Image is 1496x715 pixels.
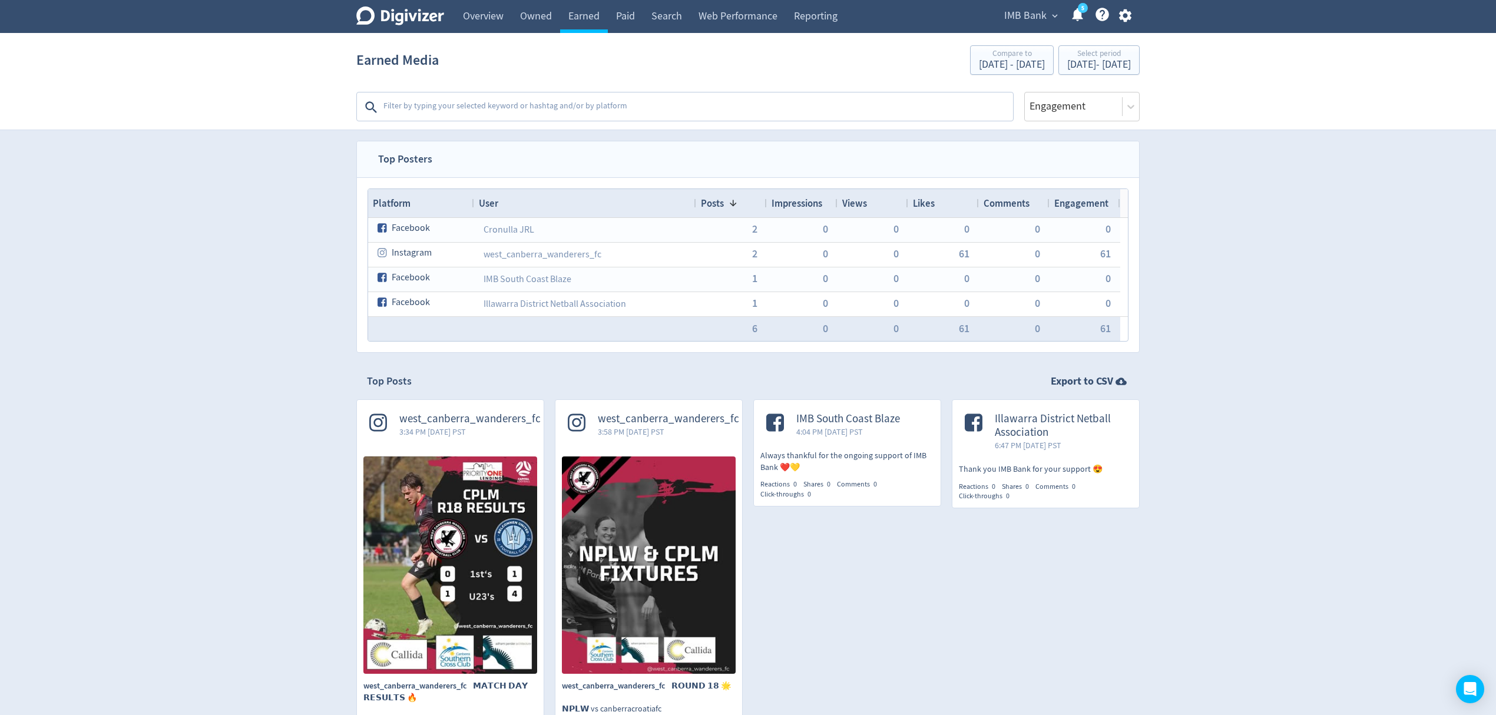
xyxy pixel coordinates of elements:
[995,439,1127,451] span: 6:47 PM [DATE] PST
[392,291,430,314] span: Facebook
[392,241,432,264] span: Instagram
[378,272,388,283] svg: facebook
[959,482,1002,492] div: Reactions
[754,400,941,473] a: IMB South Coast Blaze4:04 PM [DATE] PSTAlways thankful for the ongoing support of IMB Bank ❤️💛
[1106,273,1111,284] button: 0
[893,224,899,234] button: 0
[807,489,811,499] span: 0
[752,323,757,334] button: 6
[913,197,935,210] span: Likes
[959,249,969,259] button: 61
[1035,273,1040,284] button: 0
[1035,224,1040,234] button: 0
[1078,3,1088,13] a: 5
[562,680,671,692] span: west_canberra_wanderers_fc
[959,323,969,334] button: 61
[1100,323,1111,334] button: 61
[992,482,995,491] span: 0
[842,197,867,210] span: Views
[827,479,830,489] span: 0
[356,41,439,79] h1: Earned Media
[752,298,757,309] button: 1
[752,249,757,259] button: 2
[752,224,757,234] button: 2
[772,197,822,210] span: Impressions
[378,223,388,233] svg: facebook
[1006,491,1010,501] span: 0
[484,273,571,285] a: IMB South Coast Blaze
[367,374,412,389] h2: Top Posts
[823,298,828,309] span: 0
[823,224,828,234] button: 0
[979,49,1045,59] div: Compare to
[399,426,541,438] span: 3:34 PM [DATE] PST
[1025,482,1029,491] span: 0
[1004,6,1047,25] span: IMB Bank
[484,224,534,236] a: Cronulla JRL
[378,297,388,307] svg: facebook
[1035,323,1040,334] button: 0
[823,273,828,284] button: 0
[598,426,739,438] span: 3:58 PM [DATE] PST
[392,217,430,240] span: Facebook
[1072,482,1075,491] span: 0
[484,298,626,310] a: Illawarra District Netball Association
[893,298,899,309] button: 0
[760,450,934,473] p: Always thankful for the ongoing support of IMB Bank ❤️💛
[752,273,757,284] button: 1
[1456,675,1484,703] div: Open Intercom Messenger
[479,197,498,210] span: User
[363,680,473,692] span: west_canberra_wanderers_fc
[1002,482,1035,492] div: Shares
[995,412,1127,439] span: Illawarra District Netball Association
[1100,249,1111,259] button: 61
[823,323,828,334] span: 0
[796,426,900,438] span: 4:04 PM [DATE] PST
[1054,197,1108,210] span: Engagement
[873,479,877,489] span: 0
[1000,6,1061,25] button: IMB Bank
[823,249,828,259] button: 0
[793,479,797,489] span: 0
[837,479,883,489] div: Comments
[760,489,817,499] div: Click-throughs
[373,197,411,210] span: Platform
[964,298,969,309] button: 0
[1106,224,1111,234] button: 0
[1081,4,1084,12] text: 5
[984,197,1030,210] span: Comments
[952,400,1139,475] a: Illawarra District Netball Association6:47 PM [DATE] PSTThank you IMB Bank for your support 😍
[1106,298,1111,309] button: 0
[959,491,1016,501] div: Click-throughs
[760,479,803,489] div: Reactions
[1058,45,1140,75] button: Select period[DATE]- [DATE]
[796,412,900,426] span: IMB South Coast Blaze
[399,412,541,426] span: west_canberra_wanderers_fc
[893,273,899,284] button: 0
[378,247,388,258] svg: instagram
[964,224,969,234] button: 0
[598,412,739,426] span: west_canberra_wanderers_fc
[964,273,969,284] button: 0
[1035,249,1040,259] button: 0
[1050,11,1060,21] span: expand_more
